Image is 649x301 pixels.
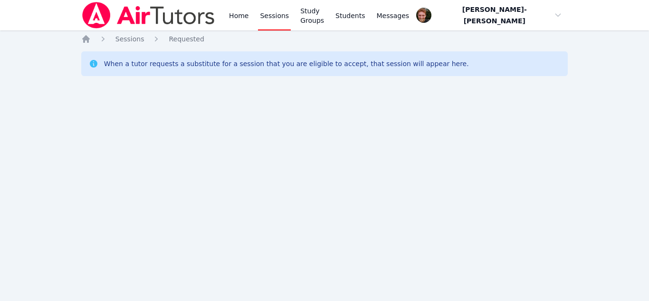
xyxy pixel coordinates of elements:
[169,35,204,43] span: Requested
[81,2,216,29] img: Air Tutors
[81,34,568,44] nav: Breadcrumb
[377,11,410,20] span: Messages
[115,34,144,44] a: Sessions
[169,34,204,44] a: Requested
[115,35,144,43] span: Sessions
[104,59,469,68] div: When a tutor requests a substitute for a session that you are eligible to accept, that session wi...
